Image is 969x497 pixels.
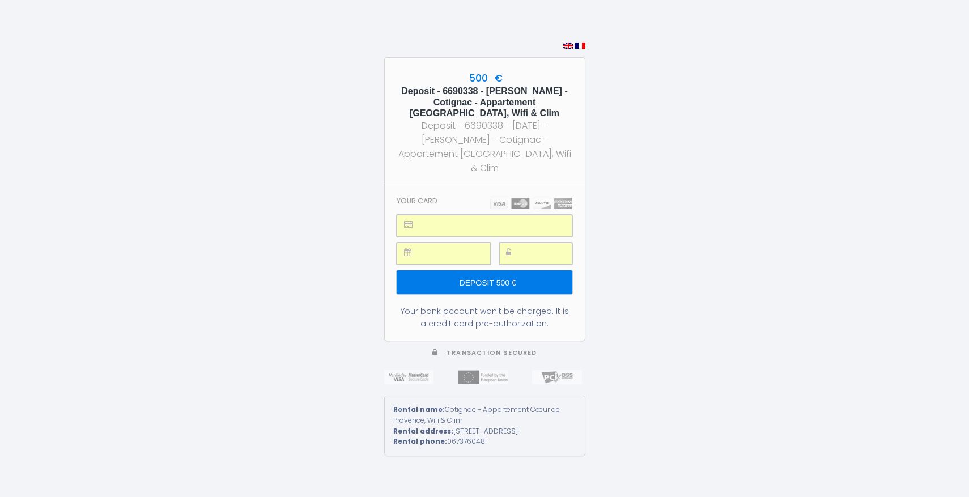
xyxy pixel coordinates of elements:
div: Deposit - 6690338 - [DATE] - [PERSON_NAME] - Cotignac - Appartement [GEOGRAPHIC_DATA], Wifi & Clim [395,118,575,176]
span: Transaction secured [447,349,537,357]
img: carts.png [490,198,572,209]
img: en.png [563,43,573,49]
iframe: Cadre sécurisé pour la saisie de la date d'expiration [422,243,490,264]
div: [STREET_ADDRESS] [393,426,576,437]
div: 0673760481 [393,436,576,447]
input: Deposit 500 € [397,270,572,294]
span: 500 € [466,71,503,85]
div: Your bank account won't be charged. It is a credit card pre-authorization. [397,305,572,330]
iframe: Cadre sécurisé pour la saisie du numéro de carte [422,215,571,236]
h5: Deposit - 6690338 - [PERSON_NAME] - Cotignac - Appartement [GEOGRAPHIC_DATA], Wifi & Clim [395,86,575,118]
strong: Rental phone: [393,436,447,446]
img: fr.png [575,43,585,49]
iframe: Cadre sécurisé pour la saisie du code de sécurité CVC [525,243,572,264]
strong: Rental address: [393,426,453,436]
h3: Your card [397,197,437,205]
strong: Rental name: [393,405,445,414]
div: Cotignac - Appartement Cœur de Provence, Wifi & Clim [393,405,576,426]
